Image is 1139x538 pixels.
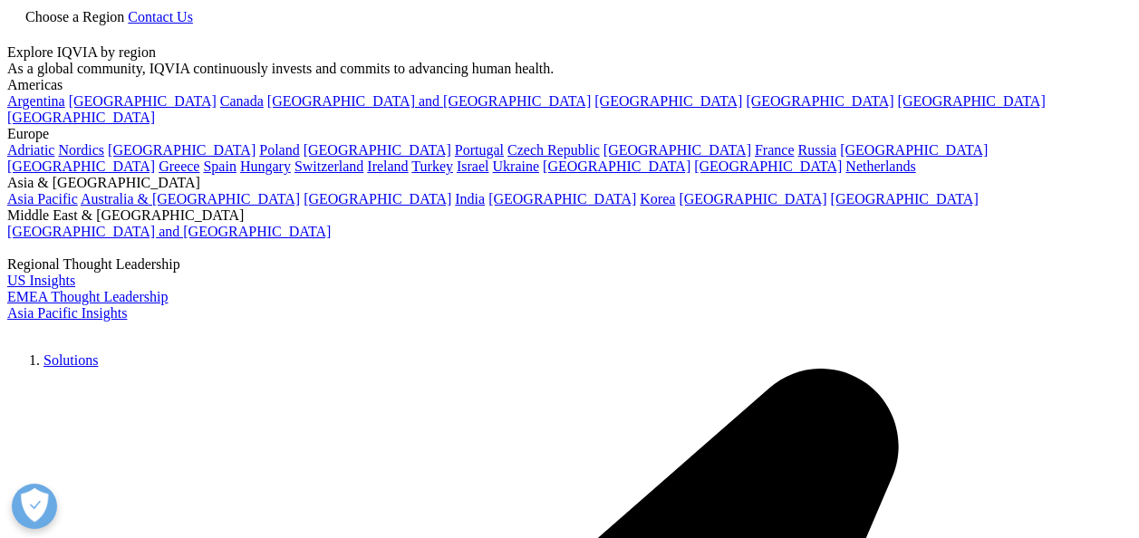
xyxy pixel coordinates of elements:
[7,159,155,174] a: [GEOGRAPHIC_DATA]
[58,142,104,158] a: Nordics
[81,191,300,207] a: Australia & [GEOGRAPHIC_DATA]
[411,159,453,174] a: Turkey
[840,142,988,158] a: [GEOGRAPHIC_DATA]
[108,142,256,158] a: [GEOGRAPHIC_DATA]
[7,289,168,304] a: EMEA Thought Leadership
[69,93,217,109] a: [GEOGRAPHIC_DATA]
[7,142,54,158] a: Adriatic
[203,159,236,174] a: Spain
[7,44,1132,61] div: Explore IQVIA by region
[12,484,57,529] button: Abrir preferencias
[679,191,826,207] a: [GEOGRAPHIC_DATA]
[25,9,124,24] span: Choose a Region
[304,191,451,207] a: [GEOGRAPHIC_DATA]
[488,191,636,207] a: [GEOGRAPHIC_DATA]
[603,142,751,158] a: [GEOGRAPHIC_DATA]
[7,77,1132,93] div: Americas
[7,305,127,321] a: Asia Pacific Insights
[7,256,1132,273] div: Regional Thought Leadership
[455,191,485,207] a: India
[7,93,65,109] a: Argentina
[294,159,363,174] a: Switzerland
[457,159,489,174] a: Israel
[367,159,408,174] a: Ireland
[746,93,893,109] a: [GEOGRAPHIC_DATA]
[640,191,675,207] a: Korea
[304,142,451,158] a: [GEOGRAPHIC_DATA]
[7,61,1132,77] div: As a global community, IQVIA continuously invests and commits to advancing human health.
[220,93,264,109] a: Canada
[594,93,742,109] a: [GEOGRAPHIC_DATA]
[694,159,842,174] a: [GEOGRAPHIC_DATA]
[43,352,98,368] a: Solutions
[455,142,504,158] a: Portugal
[507,142,600,158] a: Czech Republic
[159,159,199,174] a: Greece
[7,273,75,288] a: US Insights
[267,93,591,109] a: [GEOGRAPHIC_DATA] and [GEOGRAPHIC_DATA]
[7,191,78,207] a: Asia Pacific
[259,142,299,158] a: Poland
[7,175,1132,191] div: Asia & [GEOGRAPHIC_DATA]
[898,93,1046,109] a: [GEOGRAPHIC_DATA]
[543,159,690,174] a: [GEOGRAPHIC_DATA]
[798,142,837,158] a: Russia
[7,110,155,125] a: [GEOGRAPHIC_DATA]
[7,126,1132,142] div: Europe
[845,159,915,174] a: Netherlands
[7,224,331,239] a: [GEOGRAPHIC_DATA] and [GEOGRAPHIC_DATA]
[493,159,540,174] a: Ukraine
[831,191,979,207] a: [GEOGRAPHIC_DATA]
[128,9,193,24] a: Contact Us
[7,207,1132,224] div: Middle East & [GEOGRAPHIC_DATA]
[755,142,795,158] a: France
[240,159,291,174] a: Hungary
